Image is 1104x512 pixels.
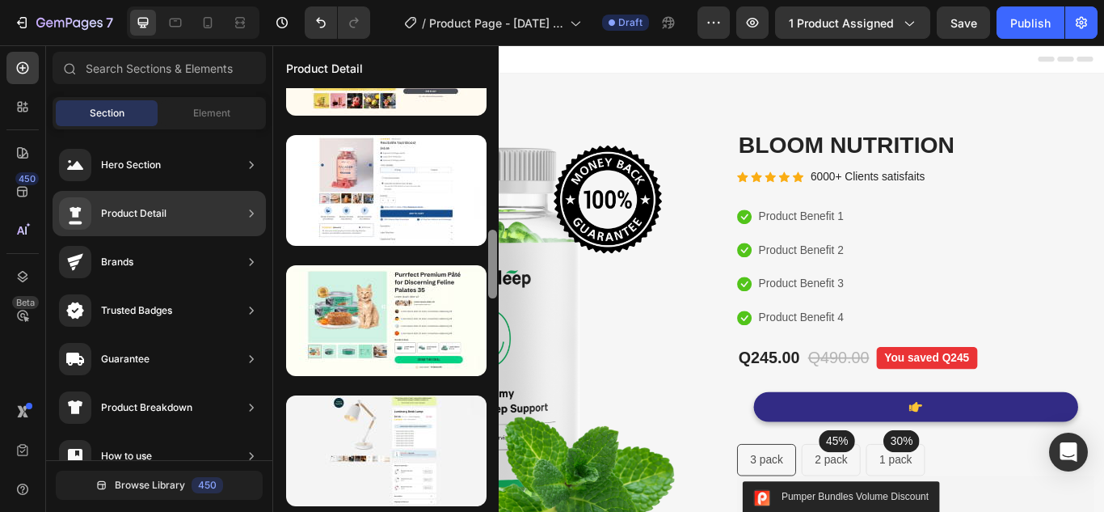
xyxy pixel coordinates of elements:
[12,296,39,309] div: Beta
[541,98,958,136] h2: BLOOM NUTRITION
[101,448,152,464] div: How to use
[101,400,192,416] div: Product Breakdown
[557,474,595,493] p: 3 pack
[618,15,643,30] span: Draft
[567,188,666,212] p: Product Benefit 1
[101,254,133,270] div: Brands
[272,45,1104,512] iframe: Design area
[192,477,223,493] div: 450
[622,351,697,379] div: Q490.00
[541,351,616,379] div: Q245.00
[115,478,185,493] span: Browse Library
[645,452,671,472] p: 45%
[1010,15,1051,32] div: Publish
[101,157,161,173] div: Hero Section
[567,267,666,290] p: Product Benefit 3
[422,15,426,32] span: /
[15,172,39,185] div: 450
[775,6,930,39] button: 1 product assigned
[937,6,990,39] button: Save
[429,15,563,32] span: Product Page - [DATE] 22:19:29
[56,471,263,500] button: Browse Library450
[53,52,266,84] input: Search Sections & Elements
[567,307,666,330] p: Product Benefit 4
[101,351,150,367] div: Guarantee
[627,142,761,166] p: 6000+ Clients satisfaits
[950,16,977,30] span: Save
[193,106,230,121] span: Element
[704,352,822,378] pre: You saved Q245
[305,6,370,39] div: Undo/Redo
[632,474,670,493] p: 2 pack
[1049,433,1088,472] div: Open Intercom Messenger
[101,303,172,319] div: Trusted Badges
[789,15,894,32] span: 1 product assigned
[101,205,166,222] div: Product Detail
[6,6,120,39] button: 7
[720,452,746,472] p: 30%
[707,474,745,493] p: 1 pack
[106,13,113,32] p: 7
[567,228,666,252] p: Product Benefit 2
[997,6,1064,39] button: Publish
[90,106,124,121] span: Section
